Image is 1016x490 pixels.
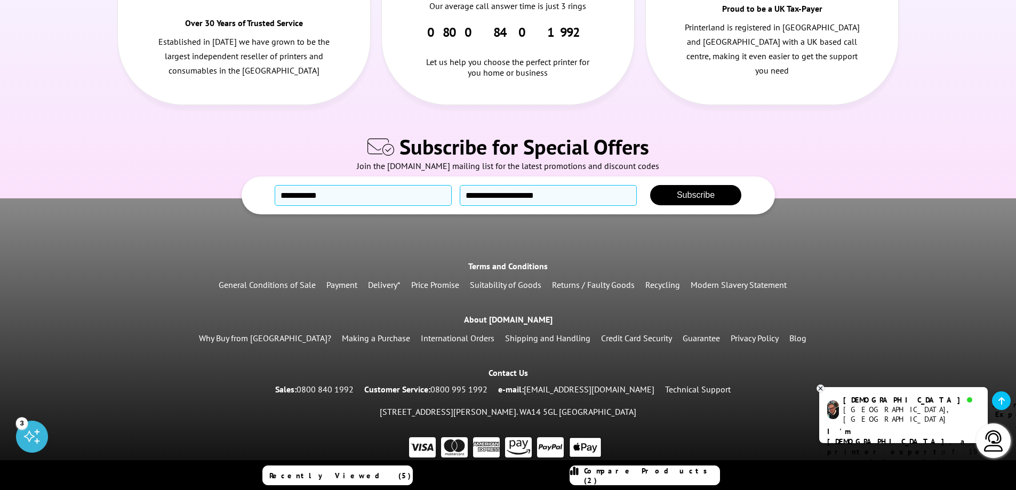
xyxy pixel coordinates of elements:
[843,395,979,405] div: [DEMOGRAPHIC_DATA]
[399,133,649,160] span: Subscribe for Special Offers
[665,384,731,395] a: Technical Support
[364,382,487,397] p: Customer Service:
[827,400,839,419] img: chris-livechat.png
[368,279,401,290] a: Delivery*
[326,279,357,290] a: Payment
[156,35,332,78] p: Established in [DATE] we have grown to be the largest independent reseller of printers and consum...
[199,333,331,343] a: Why Buy from [GEOGRAPHIC_DATA]?
[342,333,410,343] a: Making a Purchase
[683,333,720,343] a: Guarantee
[16,417,28,429] div: 3
[420,41,596,78] div: Let us help you choose the perfect printer for you home or business
[691,279,787,290] a: Modern Slavery Statement
[470,279,541,290] a: Suitability of Goods
[411,279,459,290] a: Price Promise
[709,2,835,20] div: Proud to be a UK Tax-Payer
[498,382,654,397] p: e-mail:
[570,465,720,485] a: Compare Products (2)
[427,24,589,41] a: 0800 840 1992
[552,279,635,290] a: Returns / Faulty Goods
[569,437,602,458] img: Apple Pay
[827,427,980,487] p: of 19 years! I can help you choose the right product
[843,405,979,424] div: [GEOGRAPHIC_DATA], [GEOGRAPHIC_DATA]
[731,333,779,343] a: Privacy Policy
[789,333,806,343] a: Blog
[537,437,564,458] img: PayPal
[409,437,436,458] img: VISA
[524,384,654,395] a: [EMAIL_ADDRESS][DOMAIN_NAME]
[645,279,680,290] a: Recycling
[505,437,532,458] img: pay by amazon
[421,333,494,343] a: International Orders
[677,190,715,199] span: Subscribe
[441,437,468,458] img: Master Card
[219,279,316,290] a: General Conditions of Sale
[505,333,590,343] a: Shipping and Handling
[181,17,307,35] div: Over 30 Years of Trusted Service
[983,430,1004,452] img: user-headset-light.svg
[601,333,672,343] a: Credit Card Security
[430,384,487,395] a: 0800 995 1992
[827,427,968,456] b: I'm [DEMOGRAPHIC_DATA], a printer expert
[269,471,411,480] span: Recently Viewed (5)
[473,437,500,458] img: AMEX
[650,185,741,205] button: Subscribe
[684,20,860,78] p: Printerland is registered in [GEOGRAPHIC_DATA] and [GEOGRAPHIC_DATA] with a UK based call centre,...
[5,160,1011,176] div: Join the [DOMAIN_NAME] mailing list for the latest promotions and discount codes
[262,465,413,485] a: Recently Viewed (5)
[275,382,354,397] p: Sales:
[584,466,719,485] span: Compare Products (2)
[297,384,354,395] a: 0800 840 1992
